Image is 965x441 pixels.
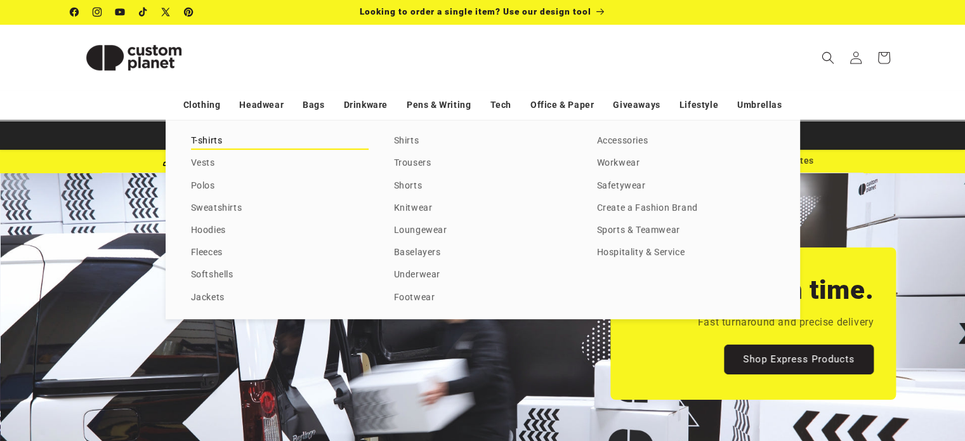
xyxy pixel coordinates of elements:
[407,94,471,116] a: Pens & Writing
[191,178,369,195] a: Polos
[394,178,572,195] a: Shorts
[344,94,388,116] a: Drinkware
[239,94,284,116] a: Headwear
[191,200,369,217] a: Sweatshirts
[191,133,369,150] a: T-shirts
[394,200,572,217] a: Knitwear
[597,244,775,261] a: Hospitality & Service
[70,29,197,86] img: Custom Planet
[183,94,221,116] a: Clothing
[814,44,842,72] summary: Search
[724,345,874,374] a: Shop Express Products
[394,222,572,239] a: Loungewear
[597,178,775,195] a: Safetywear
[490,94,511,116] a: Tech
[597,222,775,239] a: Sports & Teamwear
[697,313,874,332] p: Fast turnaround and precise delivery
[394,289,572,306] a: Footwear
[191,222,369,239] a: Hoodies
[394,267,572,284] a: Underwear
[191,155,369,172] a: Vests
[597,155,775,172] a: Workwear
[360,6,591,16] span: Looking to order a single item? Use our design tool
[394,244,572,261] a: Baselayers
[394,155,572,172] a: Trousers
[737,94,782,116] a: Umbrellas
[597,200,775,217] a: Create a Fashion Brand
[191,244,369,261] a: Fleeces
[191,289,369,306] a: Jackets
[303,94,324,116] a: Bags
[679,94,718,116] a: Lifestyle
[597,133,775,150] a: Accessories
[613,94,660,116] a: Giveaways
[191,267,369,284] a: Softshells
[394,133,572,150] a: Shirts
[65,24,202,91] a: Custom Planet
[530,94,594,116] a: Office & Paper
[753,304,965,441] iframe: Chat Widget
